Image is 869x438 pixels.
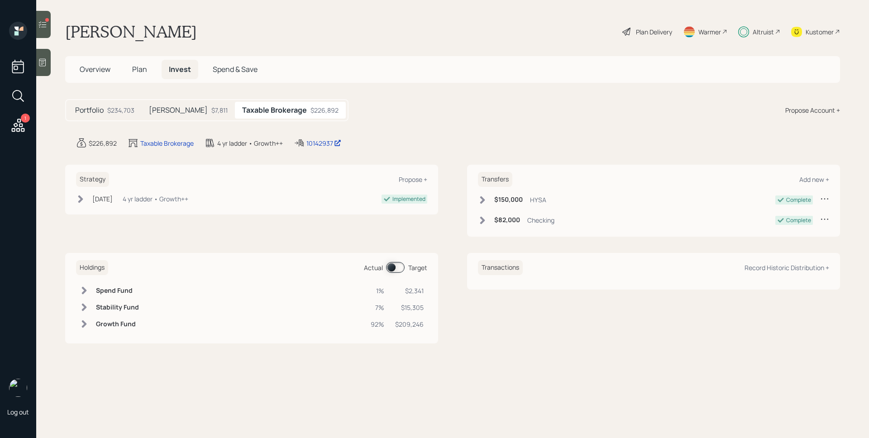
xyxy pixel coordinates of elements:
div: $15,305 [395,303,424,312]
span: Invest [169,64,191,74]
span: Overview [80,64,110,74]
h1: [PERSON_NAME] [65,22,197,42]
div: Target [408,263,427,272]
div: 4 yr ladder • Growth++ [217,138,283,148]
div: Warmer [698,27,721,37]
h6: Stability Fund [96,304,139,311]
div: 92% [371,319,384,329]
div: Taxable Brokerage [140,138,194,148]
h5: Portfolio [75,106,104,114]
img: james-distasi-headshot.png [9,379,27,397]
div: Add new + [799,175,829,184]
div: 1 [21,114,30,123]
div: Checking [527,215,554,225]
div: Complete [786,216,811,224]
h5: [PERSON_NAME] [149,106,208,114]
div: 7% [371,303,384,312]
h5: Taxable Brokerage [242,106,307,114]
div: 1% [371,286,384,295]
div: Actual [364,263,383,272]
div: HYSA [530,195,546,205]
div: $7,811 [211,105,228,115]
div: [DATE] [92,194,113,204]
span: Plan [132,64,147,74]
div: Propose Account + [785,105,840,115]
h6: Transfers [478,172,512,187]
div: Kustomer [806,27,834,37]
div: $234,703 [107,105,134,115]
h6: Strategy [76,172,109,187]
div: Complete [786,196,811,204]
span: Spend & Save [213,64,258,74]
div: Log out [7,408,29,416]
div: Implemented [392,195,425,203]
h6: Spend Fund [96,287,139,295]
h6: Transactions [478,260,523,275]
div: Plan Delivery [636,27,672,37]
div: 10142937 [306,138,341,148]
div: $226,892 [310,105,339,115]
h6: Growth Fund [96,320,139,328]
h6: $150,000 [494,196,523,204]
h6: $82,000 [494,216,520,224]
h6: Holdings [76,260,108,275]
div: 4 yr ladder • Growth++ [123,194,188,204]
div: $2,341 [395,286,424,295]
div: $226,892 [89,138,117,148]
div: Record Historic Distribution + [745,263,829,272]
div: $209,246 [395,319,424,329]
div: Propose + [399,175,427,184]
div: Altruist [753,27,774,37]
